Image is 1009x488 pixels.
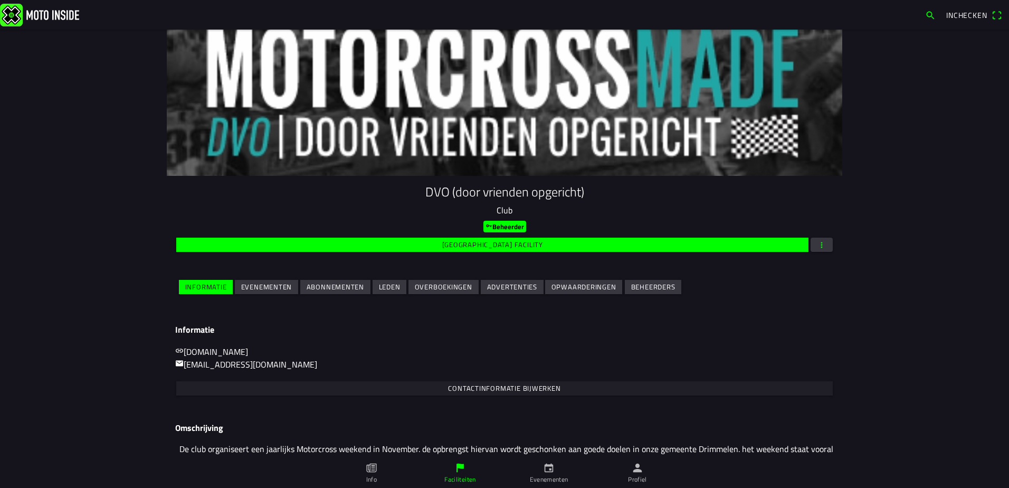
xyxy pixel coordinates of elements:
[481,280,544,294] ion-button: Advertenties
[175,437,834,474] textarea: De club organiseert een jaarlijks Motorcross weekend in November. de opbrengst hiervan wordt gesc...
[941,6,1007,24] a: Incheckenqr scanner
[175,346,184,355] ion-icon: link
[235,280,298,294] ion-button: Evenementen
[946,10,987,21] span: Inchecken
[175,359,184,368] ion-icon: mail
[175,184,834,200] h1: DVO (door vrienden opgericht)
[175,325,834,335] h3: Informatie
[175,204,834,217] p: Club
[176,381,833,396] ion-button: Contactinformatie bijwerken
[366,462,377,474] ion-icon: paper
[483,221,526,232] ion-badge: Beheerder
[454,462,466,474] ion-icon: flag
[920,6,941,24] a: search
[545,280,622,294] ion-button: Opwaarderingen
[300,280,370,294] ion-button: Abonnementen
[486,222,492,229] ion-icon: key
[175,423,834,433] h3: Omschrijving
[179,280,233,294] ion-button: Informatie
[175,345,248,358] a: link[DOMAIN_NAME]
[175,358,317,371] a: mail[EMAIL_ADDRESS][DOMAIN_NAME]
[530,475,568,484] ion-label: Evenementen
[373,280,406,294] ion-button: Leden
[176,238,808,252] ion-button: [GEOGRAPHIC_DATA] facility
[632,462,643,474] ion-icon: person
[625,280,681,294] ion-button: Beheerders
[444,475,475,484] ion-label: Faciliteiten
[628,475,647,484] ion-label: Profiel
[366,475,377,484] ion-label: Info
[408,280,479,294] ion-button: Overboekingen
[543,462,555,474] ion-icon: calendar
